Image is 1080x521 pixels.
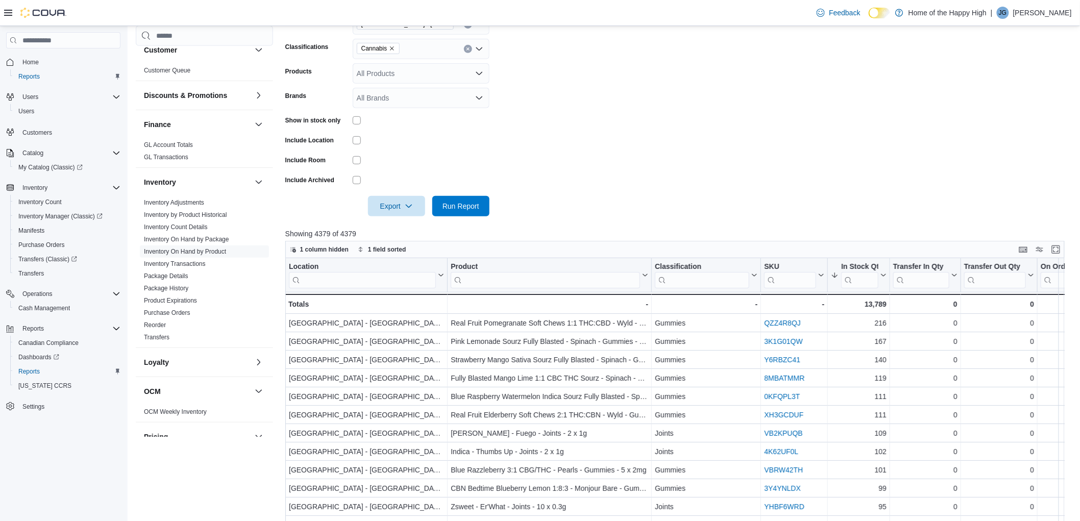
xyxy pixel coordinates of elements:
[289,482,444,494] div: [GEOGRAPHIC_DATA] - [GEOGRAPHIC_DATA] - Fire & Flower
[2,181,125,195] button: Inventory
[253,431,265,443] button: Pricing
[144,285,188,292] a: Package History
[2,125,125,139] button: Customers
[14,105,38,117] a: Users
[289,335,444,348] div: [GEOGRAPHIC_DATA] - [GEOGRAPHIC_DATA] - Fire & Flower
[286,243,353,256] button: 1 column hidden
[10,209,125,224] a: Inventory Manager (Classic)
[964,298,1034,310] div: 0
[893,409,958,421] div: 0
[764,466,803,474] a: VBRW42TH
[655,390,757,403] div: Gummies
[475,69,483,78] button: Open list of options
[136,64,273,81] div: Customer
[144,297,197,304] a: Product Expirations
[289,372,444,384] div: [GEOGRAPHIC_DATA] - [GEOGRAPHIC_DATA] - Fire & Flower
[289,354,444,366] div: [GEOGRAPHIC_DATA] - [GEOGRAPHIC_DATA] - Fire & Flower
[964,262,1026,272] div: Transfer Out Qty
[144,199,204,206] a: Inventory Adjustments
[451,262,640,288] div: Product
[655,501,757,513] div: Joints
[18,182,120,194] span: Inventory
[18,56,43,68] a: Home
[964,372,1034,384] div: 0
[831,464,887,476] div: 101
[6,51,120,440] nav: Complex example
[14,302,120,314] span: Cash Management
[10,195,125,209] button: Inventory Count
[136,196,273,348] div: Inventory
[285,67,312,76] label: Products
[144,296,197,305] span: Product Expirations
[14,105,120,117] span: Users
[655,262,749,272] div: Classification
[14,70,44,83] a: Reports
[144,408,207,416] span: OCM Weekly Inventory
[22,184,47,192] span: Inventory
[22,403,44,411] span: Settings
[655,317,757,329] div: Gummies
[655,372,757,384] div: Gummies
[451,409,648,421] div: Real Fruit Elderberry Soft Chews 2:1 THC:CBN - Wyld - Gummies - 2 x 5mg
[831,409,887,421] div: 111
[389,45,395,52] button: Remove Cannabis from selection in this group
[14,196,120,208] span: Inventory Count
[964,464,1034,476] div: 0
[18,182,52,194] button: Inventory
[289,501,444,513] div: [GEOGRAPHIC_DATA] - [GEOGRAPHIC_DATA] - Fire & Flower
[2,55,125,69] button: Home
[869,8,890,18] input: Dark Mode
[764,503,804,511] a: YHBF6WRD
[285,136,334,144] label: Include Location
[893,317,958,329] div: 0
[144,386,251,396] button: OCM
[655,464,757,476] div: Gummies
[831,372,887,384] div: 119
[253,89,265,102] button: Discounts & Promotions
[893,482,958,494] div: 0
[764,319,801,327] a: QZZ4R8QJ
[253,176,265,188] button: Inventory
[893,464,958,476] div: 0
[14,253,81,265] a: Transfers (Classic)
[831,262,887,288] button: In Stock Qty
[831,354,887,366] div: 140
[10,364,125,379] button: Reports
[144,119,251,130] button: Finance
[289,390,444,403] div: [GEOGRAPHIC_DATA] - [GEOGRAPHIC_DATA] - Fire & Flower
[964,390,1034,403] div: 0
[893,501,958,513] div: 0
[14,225,120,237] span: Manifests
[18,304,70,312] span: Cash Management
[253,44,265,56] button: Customer
[464,45,472,53] button: Clear input
[451,335,648,348] div: Pink Lemonade Sourz Fully Blasted - Spinach - Gummies - 1 x 10mg
[443,201,479,211] span: Run Report
[831,390,887,403] div: 111
[144,45,251,55] button: Customer
[18,288,120,300] span: Operations
[10,160,125,175] a: My Catalog (Classic)
[655,354,757,366] div: Gummies
[2,90,125,104] button: Users
[764,429,802,437] a: VB2KPUQB
[964,335,1034,348] div: 0
[144,284,188,292] span: Package History
[10,69,125,84] button: Reports
[964,262,1026,288] div: Transfer Out Qty
[14,267,48,280] a: Transfers
[144,177,251,187] button: Inventory
[2,399,125,414] button: Settings
[354,243,410,256] button: 1 field sorted
[451,298,648,310] div: -
[285,116,341,125] label: Show in stock only
[289,317,444,329] div: [GEOGRAPHIC_DATA] - [GEOGRAPHIC_DATA] - Fire & Flower
[136,406,273,422] div: OCM
[144,211,227,218] a: Inventory by Product Historical
[10,252,125,266] a: Transfers (Classic)
[144,224,208,231] a: Inventory Count Details
[18,126,120,138] span: Customers
[14,337,120,349] span: Canadian Compliance
[997,7,1009,19] div: Jorja Green
[253,385,265,398] button: OCM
